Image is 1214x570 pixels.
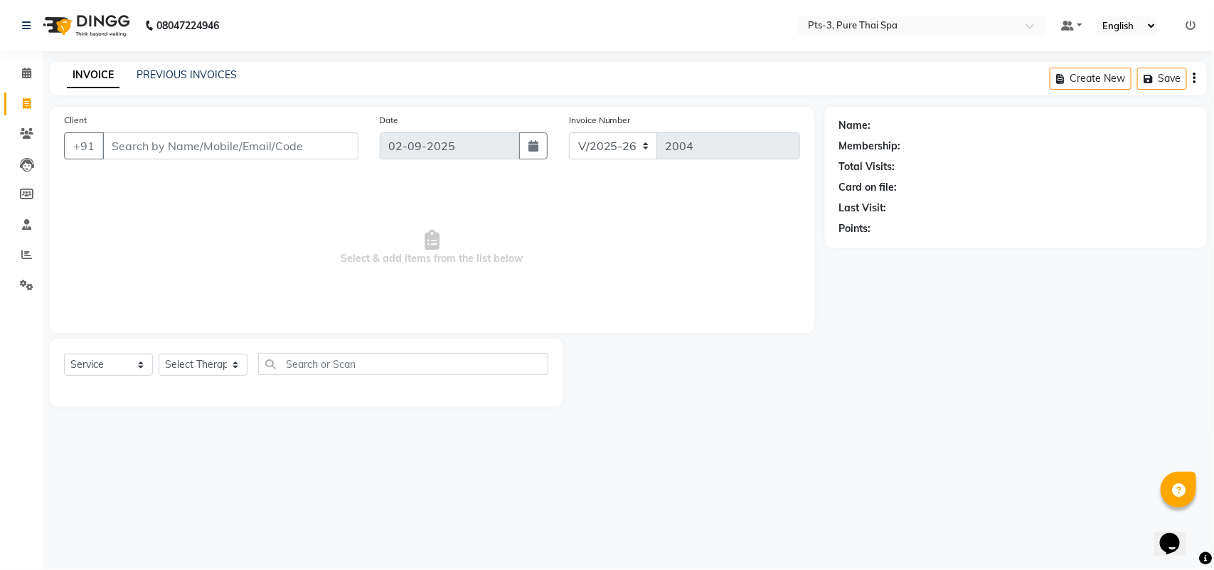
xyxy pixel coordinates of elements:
a: INVOICE [67,63,119,88]
a: PREVIOUS INVOICES [137,68,237,81]
label: Date [380,114,399,127]
div: Card on file: [839,180,898,195]
iframe: chat widget [1154,513,1200,556]
label: Invoice Number [569,114,631,127]
div: Name: [839,118,871,133]
button: Create New [1050,68,1132,90]
label: Client [64,114,87,127]
button: Save [1137,68,1187,90]
input: Search or Scan [258,353,548,375]
div: Membership: [839,139,901,154]
img: logo [36,6,134,46]
b: 08047224946 [156,6,219,46]
span: Select & add items from the list below [64,176,800,319]
button: +91 [64,132,104,159]
input: Search by Name/Mobile/Email/Code [102,132,358,159]
div: Total Visits: [839,159,895,174]
div: Points: [839,221,871,236]
div: Last Visit: [839,201,887,216]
